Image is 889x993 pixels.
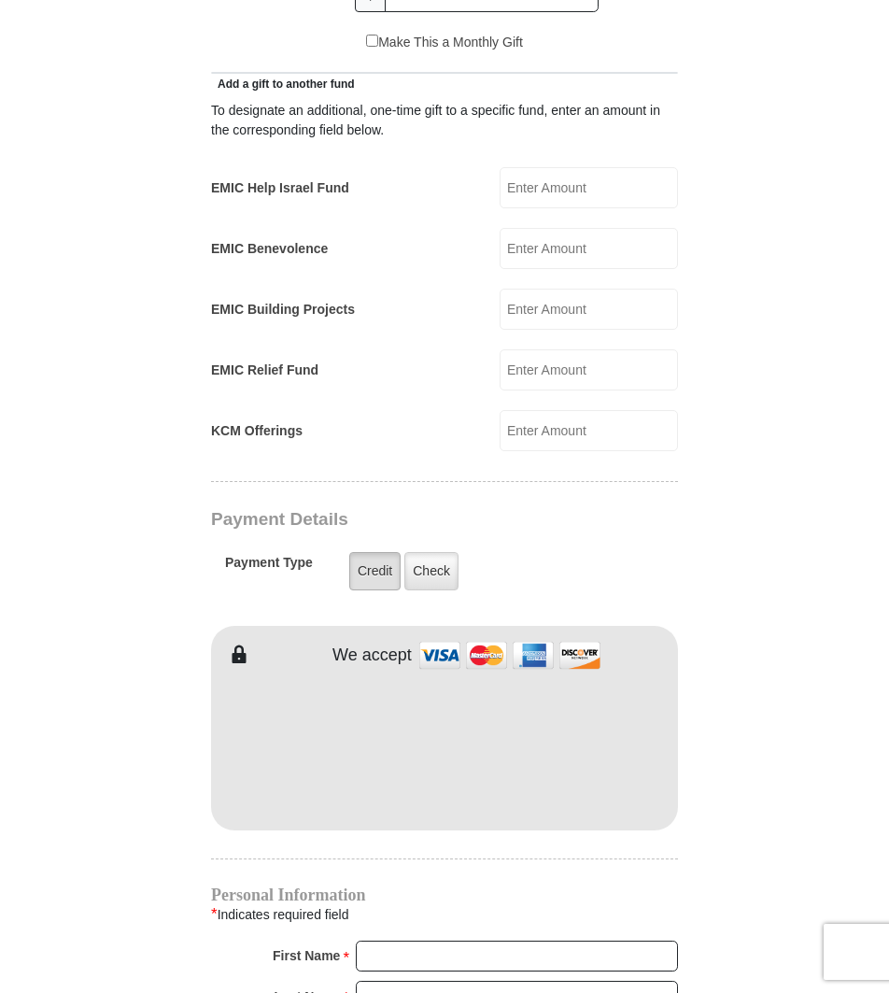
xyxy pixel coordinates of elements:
h5: Payment Type [225,555,313,580]
label: Make This a Monthly Gift [366,33,523,52]
div: To designate an additional, one-time gift to a specific fund, enter an amount in the correspondin... [211,101,678,140]
input: Enter Amount [500,289,678,330]
span: Add a gift to another fund [211,78,355,91]
div: Indicates required field [211,902,678,927]
label: Check [404,552,459,590]
label: Credit [349,552,401,590]
input: Enter Amount [500,349,678,390]
label: EMIC Benevolence [211,239,328,259]
input: Make This a Monthly Gift [366,35,378,47]
input: Enter Amount [500,167,678,208]
label: KCM Offerings [211,421,303,441]
label: EMIC Relief Fund [211,361,318,380]
label: EMIC Help Israel Fund [211,178,349,198]
input: Enter Amount [500,410,678,451]
img: credit cards accepted [416,635,603,675]
h4: We accept [332,645,412,666]
label: EMIC Building Projects [211,300,355,319]
input: Enter Amount [500,228,678,269]
strong: First Name [273,943,340,969]
h4: Personal Information [211,887,678,902]
h3: Payment Details [211,509,687,531]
